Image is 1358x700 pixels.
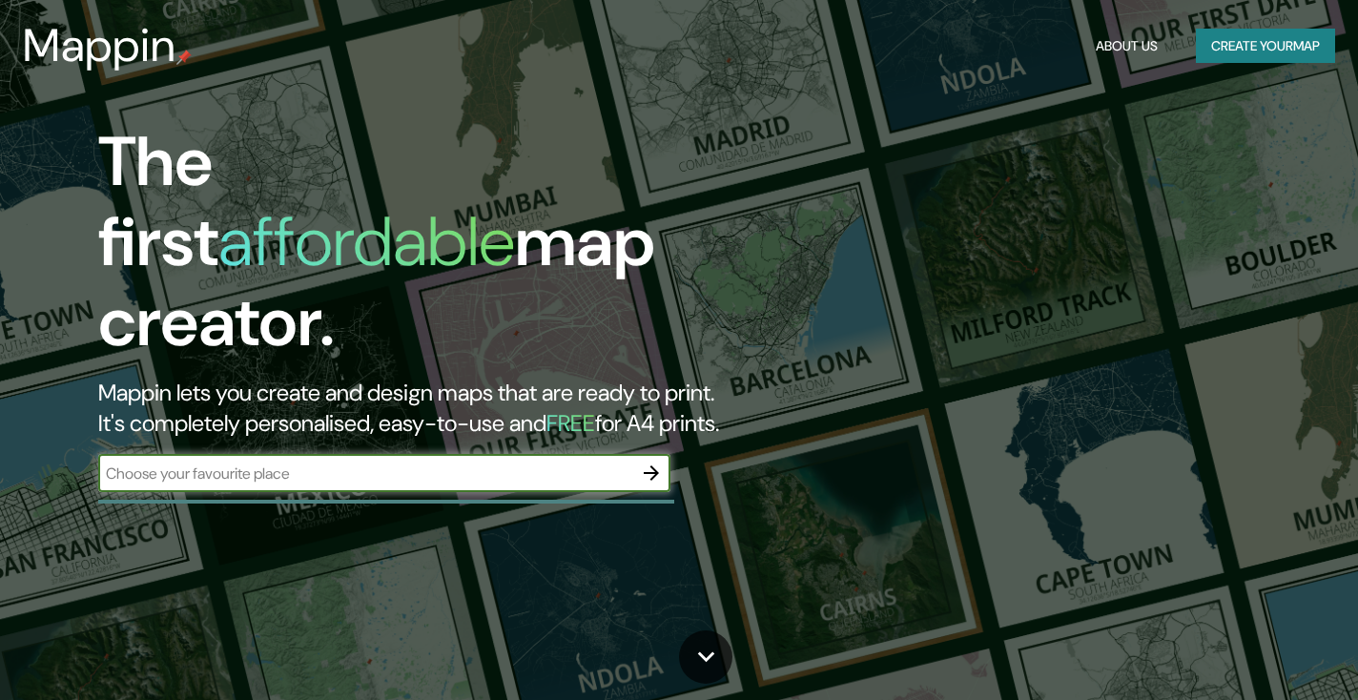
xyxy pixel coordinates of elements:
[176,50,192,65] img: mappin-pin
[218,197,515,286] h1: affordable
[1088,29,1165,64] button: About Us
[1196,29,1335,64] button: Create yourmap
[98,463,632,484] input: Choose your favourite place
[98,378,777,439] h2: Mappin lets you create and design maps that are ready to print. It's completely personalised, eas...
[546,408,595,438] h5: FREE
[98,122,777,378] h1: The first map creator.
[23,19,176,72] h3: Mappin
